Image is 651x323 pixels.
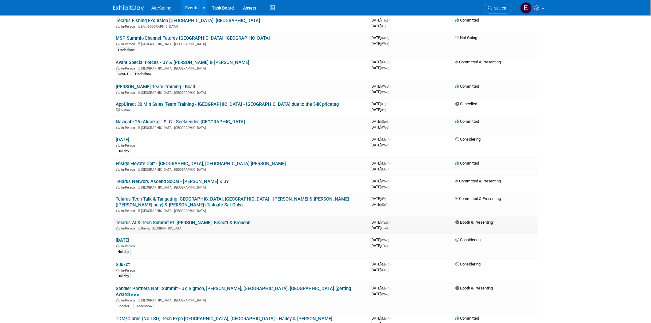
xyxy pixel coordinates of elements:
a: Navigate 25 (Alianza) - SLC - Seelaender, [GEOGRAPHIC_DATA] [116,119,245,125]
span: [DATE] [370,316,391,321]
a: AppDirect 30 Min Sales Team Training - [GEOGRAPHIC_DATA] - [GEOGRAPHIC_DATA] due to the $4K pricetag [116,102,339,107]
a: Sukkot [116,262,130,267]
span: (Fri) [381,197,386,201]
span: Committed [455,18,479,22]
div: Tradeshow [133,304,154,309]
img: In-Person Event [116,209,120,212]
span: [DATE] [370,35,391,40]
img: In-Person Event [116,168,120,171]
span: (Thu) [381,19,388,22]
span: Booth & Presenting [455,286,493,290]
div: [GEOGRAPHIC_DATA], [GEOGRAPHIC_DATA] [116,297,365,302]
span: (Wed) [381,126,389,129]
span: Considering [455,262,481,266]
div: Davie, [GEOGRAPHIC_DATA] [116,225,365,230]
span: [DATE] [370,268,389,272]
span: In-Person [121,185,137,189]
img: In-Person Event [116,66,120,70]
img: In-Person Event [116,269,120,272]
span: Committed & Presenting [455,60,501,64]
span: Search [492,6,506,10]
span: (Wed) [381,293,389,296]
span: - [390,316,391,321]
span: - [390,262,391,266]
span: [DATE] [370,18,390,22]
span: (Wed) [381,144,389,147]
span: (Tue) [381,221,388,224]
a: Telarus AI & Tech Summit Ft. [PERSON_NAME], Bisnoff & Brondon [116,220,250,225]
div: [GEOGRAPHIC_DATA], [GEOGRAPHIC_DATA] [116,185,365,189]
img: In-Person Event [116,298,120,301]
span: - [390,161,391,165]
span: [DATE] [370,225,388,230]
span: [DATE] [370,179,391,183]
span: Committed [455,161,479,165]
div: [GEOGRAPHIC_DATA], [GEOGRAPHIC_DATA] [116,208,365,213]
span: (Mon) [381,138,389,141]
span: - [390,84,391,89]
span: In-Person [121,91,137,95]
span: In-Person [121,298,137,302]
img: In-Person Event [116,126,120,129]
img: In-Person Event [116,185,120,189]
a: [DATE] [116,237,129,243]
div: [GEOGRAPHIC_DATA], [GEOGRAPHIC_DATA] [116,167,365,172]
img: In-Person Event [116,25,120,28]
span: - [387,196,388,201]
div: Tradeshow [133,71,153,77]
a: [PERSON_NAME] Team Training - Boalt [116,84,195,90]
span: - [389,220,390,225]
span: (Tue) [381,226,388,230]
span: (Wed) [381,66,389,70]
span: [DATE] [370,137,391,142]
a: [DATE] [116,137,129,142]
span: - [390,60,391,64]
span: (Mon) [381,287,389,290]
span: (Mon) [381,61,389,64]
img: In-Person Event [116,144,120,147]
span: (Sat) [381,203,387,206]
span: - [390,35,391,40]
img: Virtual Event [116,108,120,111]
a: Avant Special Forces - JY & [PERSON_NAME] & [PERSON_NAME] [116,60,249,65]
span: [DATE] [370,292,389,296]
span: (Wed) [381,42,389,46]
span: [DATE] [370,185,389,189]
span: - [390,137,391,142]
span: Committed & Presenting [455,179,501,183]
span: In-Person [121,269,137,273]
div: Sandler [116,304,131,309]
span: (Wed) [381,85,389,88]
span: [DATE] [370,60,391,64]
span: (Fri) [381,102,386,106]
span: In-Person [121,144,137,148]
span: AireSpring [151,6,171,10]
img: ExhibitDay [113,5,144,11]
span: - [390,286,391,290]
span: In-Person [121,209,137,213]
span: [DATE] [370,262,391,266]
span: (Fri) [381,25,386,28]
div: [GEOGRAPHIC_DATA], [GEOGRAPHIC_DATA] [116,41,365,46]
span: (Wed) [381,90,389,94]
span: Committed [455,119,479,124]
span: Committed [455,316,479,321]
span: Cancelled [455,102,477,106]
a: Telarus Tech Talk & Tailgating [GEOGRAPHIC_DATA], [GEOGRAPHIC_DATA] - [PERSON_NAME] & [PERSON_NAM... [116,196,349,208]
span: [DATE] [370,237,391,242]
span: [DATE] [370,90,389,94]
span: Considering [455,137,481,142]
span: Virtual [121,108,132,112]
span: Considering [455,237,481,242]
span: (Thu) [381,244,388,248]
span: (Mon) [381,263,389,266]
div: [GEOGRAPHIC_DATA], [GEOGRAPHIC_DATA] [116,66,365,70]
span: (Wed) [381,185,389,189]
a: MSP Summit/Channel Futures [GEOGRAPHIC_DATA], [GEOGRAPHIC_DATA] [116,35,270,41]
span: [DATE] [370,125,389,130]
span: (Wed) [381,238,389,242]
span: Not Going [455,35,477,40]
span: In-Person [121,25,137,29]
span: Committed [455,84,479,89]
a: Ensign Elevate Golf - [GEOGRAPHIC_DATA], [GEOGRAPHIC_DATA] [PERSON_NAME] [116,161,286,166]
